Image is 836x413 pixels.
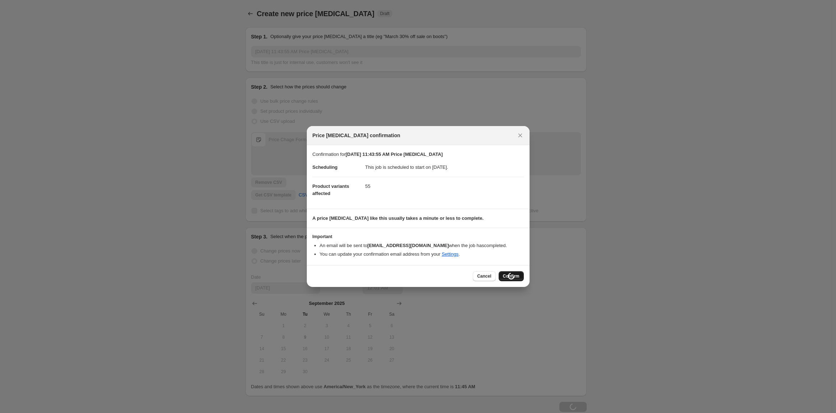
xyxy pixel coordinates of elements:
[320,251,524,258] li: You can update your confirmation email address from your .
[346,152,443,157] b: [DATE] 11:43:55 AM Price [MEDICAL_DATA]
[477,273,491,279] span: Cancel
[320,242,524,249] li: An email will be sent to when the job has completed .
[442,251,458,257] a: Settings
[367,243,449,248] b: [EMAIL_ADDRESS][DOMAIN_NAME]
[313,164,338,170] span: Scheduling
[515,130,525,140] button: Close
[365,177,524,196] dd: 55
[313,184,350,196] span: Product variants affected
[313,234,524,240] h3: Important
[365,158,524,177] dd: This job is scheduled to start on [DATE].
[473,271,495,281] button: Cancel
[313,151,524,158] p: Confirmation for
[313,132,401,139] span: Price [MEDICAL_DATA] confirmation
[313,215,484,221] b: A price [MEDICAL_DATA] like this usually takes a minute or less to complete.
